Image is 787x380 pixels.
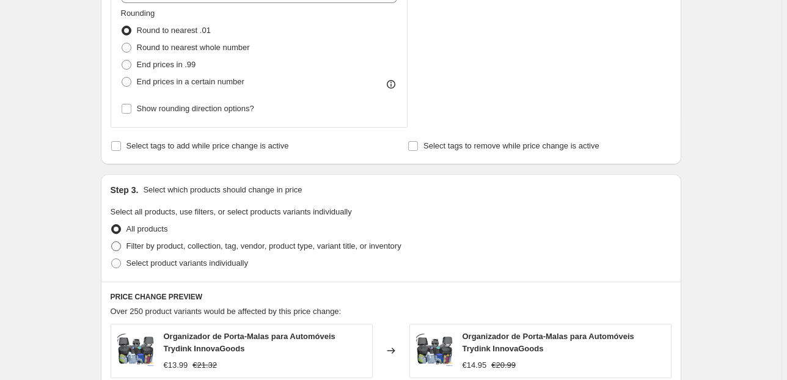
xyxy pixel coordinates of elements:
[117,332,154,369] img: organizador-de-porta-malas-para-automoveis-trydink-innovagoods-603_80x.webp
[137,77,244,86] span: End prices in a certain number
[111,292,672,302] h6: PRICE CHANGE PREVIEW
[463,359,487,371] div: €14.95
[143,184,302,196] p: Select which products should change in price
[137,43,250,52] span: Round to nearest whole number
[111,307,342,316] span: Over 250 product variants would be affected by this price change:
[164,332,335,353] span: Organizador de Porta-Malas para Automóveis Trydink InnovaGoods
[491,359,516,371] strike: €20.99
[126,224,168,233] span: All products
[192,359,217,371] strike: €21.32
[423,141,599,150] span: Select tags to remove while price change is active
[137,60,196,69] span: End prices in .99
[126,141,289,150] span: Select tags to add while price change is active
[111,184,139,196] h2: Step 3.
[126,258,248,268] span: Select product variants individually
[121,9,155,18] span: Rounding
[137,26,211,35] span: Round to nearest .01
[164,359,188,371] div: €13.99
[416,332,453,369] img: organizador-de-porta-malas-para-automoveis-trydink-innovagoods-603_80x.webp
[463,332,634,353] span: Organizador de Porta-Malas para Automóveis Trydink InnovaGoods
[126,241,401,250] span: Filter by product, collection, tag, vendor, product type, variant title, or inventory
[111,207,352,216] span: Select all products, use filters, or select products variants individually
[137,104,254,113] span: Show rounding direction options?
